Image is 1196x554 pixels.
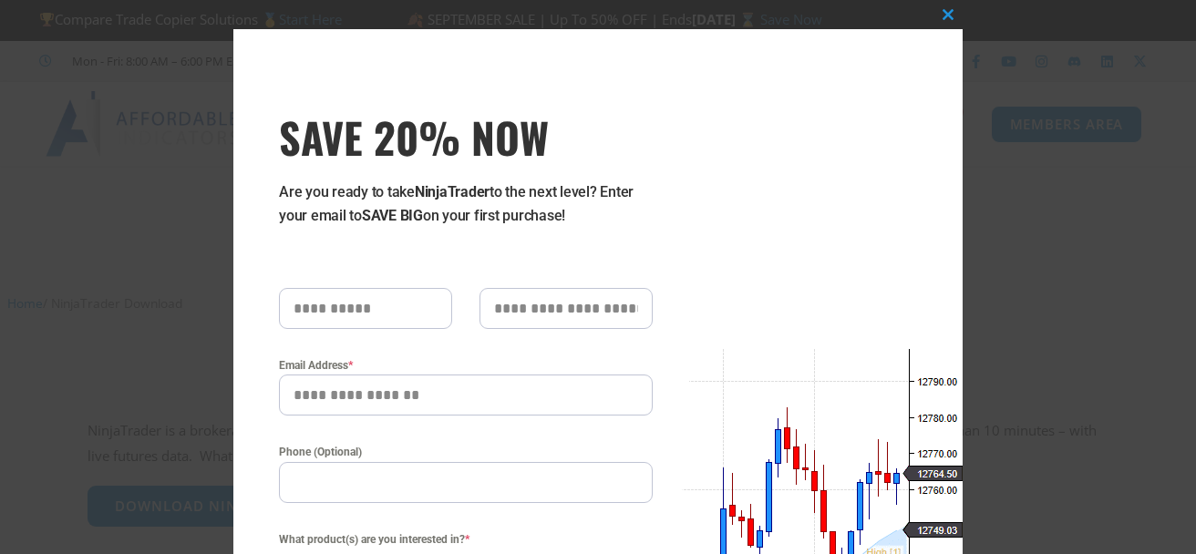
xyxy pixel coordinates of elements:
span: What product(s) are you interested in? [279,530,653,549]
label: Email Address [279,356,653,374]
strong: SAVE BIG [362,207,423,224]
span: SAVE 20% NOW [279,111,653,162]
strong: NinjaTrader [415,183,490,200]
label: Phone (Optional) [279,443,653,461]
p: Are you ready to take to the next level? Enter your email to on your first purchase! [279,180,653,228]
